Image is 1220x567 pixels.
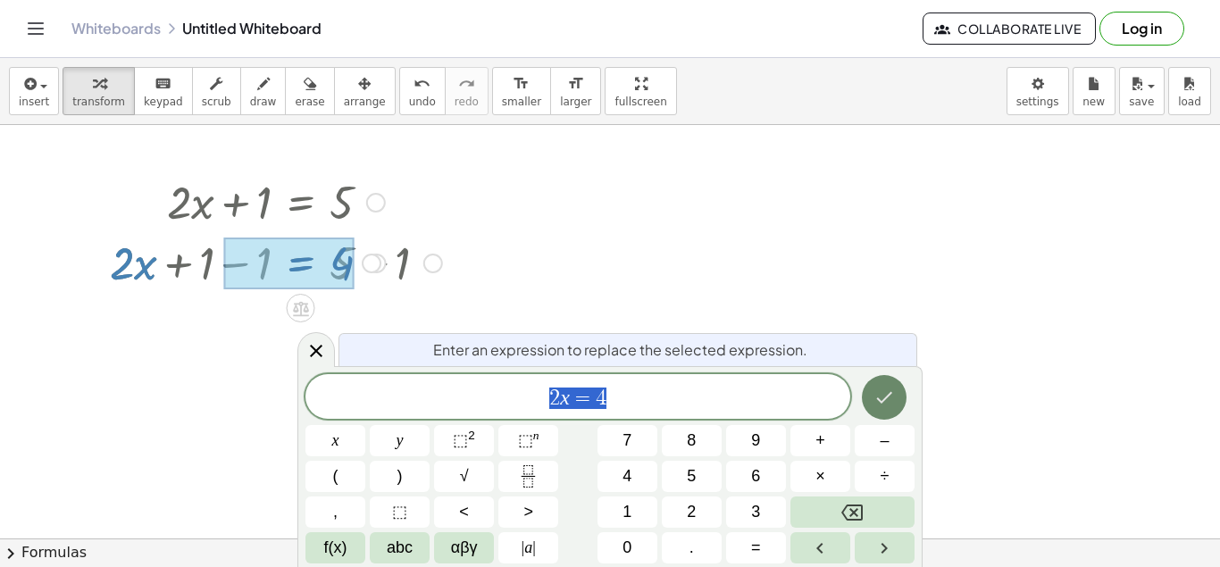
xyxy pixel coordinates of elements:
button: scrub [192,67,241,115]
button: arrange [334,67,396,115]
button: 5 [662,461,722,492]
i: format_size [513,73,530,95]
button: 4 [597,461,657,492]
button: 9 [726,425,786,456]
span: abc [387,536,413,560]
button: Functions [305,532,365,563]
i: keyboard [155,73,171,95]
button: fullscreen [605,67,676,115]
span: x [332,429,339,453]
button: settings [1007,67,1069,115]
span: × [815,464,825,488]
span: 1 [623,500,631,524]
span: √ [460,464,469,488]
div: Apply the same math to both sides of the equation [287,294,315,322]
span: ⬚ [518,431,533,449]
span: draw [250,96,277,108]
span: 2 [687,500,696,524]
button: Minus [855,425,915,456]
span: y [397,429,404,453]
button: y [370,425,430,456]
button: Done [862,375,907,420]
button: 8 [662,425,722,456]
span: ) [397,464,403,488]
span: Collaborate Live [938,21,1081,37]
span: ⬚ [392,500,407,524]
button: Backspace [790,496,915,528]
i: undo [414,73,430,95]
button: format_sizelarger [550,67,601,115]
span: ( [333,464,338,488]
span: arrange [344,96,386,108]
span: | [532,538,536,556]
button: Times [790,461,850,492]
button: , [305,496,365,528]
button: Fraction [498,461,558,492]
span: = [570,388,596,409]
span: save [1129,96,1154,108]
button: 6 [726,461,786,492]
button: Greater than [498,496,558,528]
button: Alphabet [370,532,430,563]
button: Squared [434,425,494,456]
button: Greek alphabet [434,532,494,563]
span: > [523,500,533,524]
button: ) [370,461,430,492]
span: settings [1016,96,1059,108]
span: Enter an expression to replace the selected expression. [433,339,807,361]
span: redo [455,96,479,108]
span: keypad [144,96,183,108]
button: Log in [1099,12,1184,46]
button: draw [240,67,287,115]
span: fullscreen [614,96,666,108]
button: Absolute value [498,532,558,563]
span: 2 [549,388,560,409]
button: new [1073,67,1116,115]
span: + [815,429,825,453]
span: . [689,536,694,560]
span: scrub [202,96,231,108]
button: redoredo [445,67,489,115]
span: < [459,500,469,524]
a: Whiteboards [71,20,161,38]
button: keyboardkeypad [134,67,193,115]
span: new [1082,96,1105,108]
span: 7 [623,429,631,453]
button: 0 [597,532,657,563]
span: 6 [751,464,760,488]
button: Left arrow [790,532,850,563]
i: format_size [567,73,584,95]
span: – [880,429,889,453]
span: 5 [687,464,696,488]
span: 4 [623,464,631,488]
button: Less than [434,496,494,528]
var: x [560,386,570,409]
span: larger [560,96,591,108]
button: Right arrow [855,532,915,563]
sup: n [533,429,539,442]
span: ÷ [881,464,890,488]
span: 3 [751,500,760,524]
span: = [751,536,761,560]
button: transform [63,67,135,115]
button: Placeholder [370,496,430,528]
span: | [522,538,525,556]
button: erase [285,67,334,115]
span: a [522,536,536,560]
i: redo [458,73,475,95]
span: αβγ [451,536,478,560]
button: Divide [855,461,915,492]
span: smaller [502,96,541,108]
span: ⬚ [453,431,468,449]
button: format_sizesmaller [492,67,551,115]
span: undo [409,96,436,108]
sup: 2 [468,429,475,442]
button: Collaborate Live [923,13,1096,45]
button: Plus [790,425,850,456]
button: x [305,425,365,456]
button: 3 [726,496,786,528]
span: transform [72,96,125,108]
button: Square root [434,461,494,492]
button: 7 [597,425,657,456]
span: 8 [687,429,696,453]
